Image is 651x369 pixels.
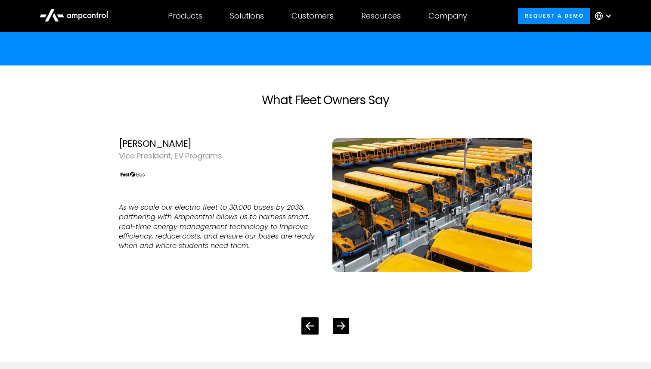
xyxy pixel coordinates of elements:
[518,8,590,24] a: Request a demo
[230,11,264,21] div: Solutions
[168,11,202,21] div: Products
[105,93,546,108] h2: What Fleet Owners Say
[333,318,349,334] div: Next slide
[119,203,319,251] p: As we scale our electric fleet to 30,000 buses by 2035, partnering with Ampcontrol allows us to h...
[119,124,532,285] div: 7 / 12
[361,11,401,21] div: Resources
[291,11,334,21] div: Customers
[119,150,319,162] div: Vice President, EV Programs
[428,11,467,21] div: Company
[301,317,319,335] div: Previous slide
[119,138,319,149] div: [PERSON_NAME]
